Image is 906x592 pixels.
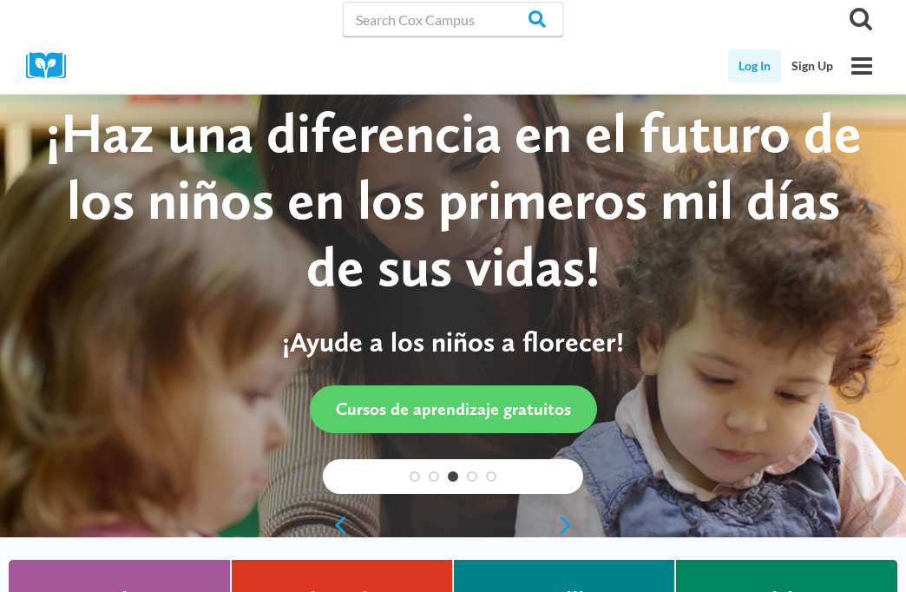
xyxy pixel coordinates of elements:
[728,49,844,82] nav: Secondary Mobile Navigation
[410,471,420,482] a: 1
[448,471,458,482] a: 3
[467,471,477,482] a: 4
[26,52,78,79] img: Cox Campus
[557,515,583,536] a: next
[336,398,571,419] span: Cursos de aprendizaje gratuitos
[310,385,597,433] a: Cursos de aprendizaje gratuitos
[35,326,871,358] p: ¡Ayude a los niños a florecer!
[486,471,496,482] a: 5
[429,471,439,482] a: 2
[323,508,583,543] div: content slider buttons
[323,515,349,536] a: previous
[781,49,844,82] a: Sign Up
[343,2,563,36] input: Search Cox Campus
[844,48,880,84] button: Open menu
[35,100,871,299] div: ¡Haz una diferencia en el futuro de los niños en los primeros mil días de sus vidas!
[728,49,781,82] a: Log In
